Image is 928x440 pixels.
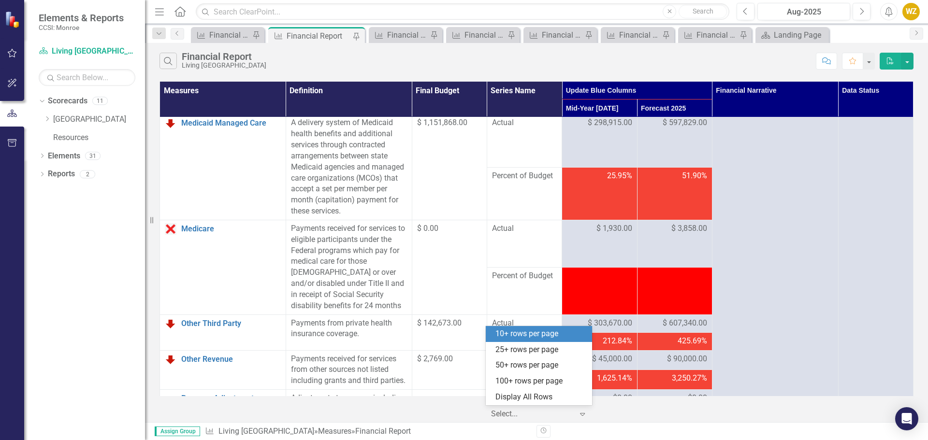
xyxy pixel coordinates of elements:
[53,132,145,143] a: Resources
[757,3,850,20] button: Aug-2025
[160,220,286,314] td: Double-Click to Edit Right Click for Context Menu
[562,314,637,332] td: Double-Click to Edit
[637,114,712,167] td: Double-Click to Edit
[495,328,586,340] div: 10+ rows per page
[291,318,407,340] div: Payments from private health insurance coverage.
[196,3,729,20] input: Search ClearPoint...
[761,6,847,18] div: Aug-2025
[597,373,632,384] span: 1,625.14%
[181,394,281,403] a: Revenue Adjustments
[637,350,712,370] td: Double-Click to Edit
[160,350,286,390] td: Double-Click to Edit Right Click for Context Menu
[464,29,505,41] div: Financial Report
[181,119,281,128] a: Medicaid Managed Care
[495,360,586,371] div: 50+ rows per page
[39,24,124,31] small: CCSI: Monroe
[39,69,135,86] input: Search Below...
[667,354,707,365] span: $ 90,000.00
[287,30,350,42] div: Financial Report
[562,114,637,167] td: Double-Click to Edit
[205,426,529,437] div: » »
[758,29,826,41] a: Landing Page
[637,220,712,267] td: Double-Click to Edit
[492,170,557,182] span: Percent of Budget
[318,426,351,436] a: Measures
[48,151,80,162] a: Elements
[181,355,281,364] a: Other Revenue
[291,117,407,217] div: A delivery system of Medicaid health benefits and additional services through contracted arrangem...
[165,223,176,235] img: Data Error
[182,62,266,69] div: Living [GEOGRAPHIC_DATA]
[39,12,124,24] span: Elements & Reports
[387,29,428,41] div: Financial Report
[355,426,411,436] div: Financial Report
[160,314,286,350] td: Double-Click to Edit Right Click for Context Menu
[165,393,176,404] img: Not Defined
[696,29,737,41] div: Financial Report
[85,152,101,160] div: 31
[417,224,438,233] span: $ 0.00
[48,96,87,107] a: Scorecards
[637,314,712,332] td: Double-Click to Edit
[39,46,135,57] a: Living [GEOGRAPHIC_DATA]
[417,318,462,327] span: $ 142,673.00
[678,336,707,347] span: 425.69%
[682,170,707,182] span: 51.90%
[291,223,407,312] div: Payments received for services to eligible participants under the Federal programs which pay for ...
[619,29,660,41] div: Financial Report
[902,3,920,20] button: WZ
[495,344,586,355] div: 25+ rows per page
[492,318,557,329] span: Actual
[155,426,200,436] span: Assign Group
[492,270,557,282] span: Percent of Budget
[181,225,281,233] a: Medicare
[542,29,582,41] div: Financial Report
[165,117,176,129] img: Below Plan
[193,29,250,41] a: Financial Report
[562,350,637,370] td: Double-Click to Edit
[449,29,505,41] a: Financial Report
[671,223,707,234] span: $ 3,858.00
[5,11,22,28] img: ClearPoint Strategy
[53,114,145,125] a: [GEOGRAPHIC_DATA]
[218,426,314,436] a: Living [GEOGRAPHIC_DATA]
[526,29,582,41] a: Financial Report
[495,376,586,387] div: 100+ rows per page
[92,97,108,105] div: 11
[679,5,727,18] button: Search
[688,393,707,404] span: $0.00
[417,118,467,127] span: $ 1,151,868.00
[492,117,557,128] span: Actual
[562,220,637,267] td: Double-Click to Edit
[80,170,95,178] div: 2
[495,392,586,403] div: Display All Rows
[603,336,632,347] span: 212.84%
[588,117,632,128] span: $ 298,915.00
[663,318,707,329] span: $ 607,340.00
[492,223,557,234] span: Actual
[48,169,75,180] a: Reports
[182,51,266,62] div: Financial Report
[613,393,632,404] span: $0.00
[607,170,632,182] span: 25.95%
[588,318,632,329] span: $ 303,670.00
[165,354,176,365] img: Below Plan
[603,29,660,41] a: Financial Report
[693,7,713,15] span: Search
[165,318,176,329] img: Below Plan
[681,29,737,41] a: Financial Report
[895,407,918,430] div: Open Intercom Messenger
[596,223,632,234] span: $ 1,930.00
[663,117,707,128] span: $ 597,829.00
[592,354,632,365] span: $ 45,000.00
[181,319,281,328] a: Other Third Party
[291,354,407,387] div: Payments received for services from other sources not listed including grants and third parties.
[774,29,826,41] div: Landing Page
[417,354,453,363] span: $ 2,769.00
[371,29,428,41] a: Financial Report
[672,373,707,384] span: 3,250.27%
[209,29,250,41] div: Financial Report
[160,114,286,220] td: Double-Click to Edit Right Click for Context Menu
